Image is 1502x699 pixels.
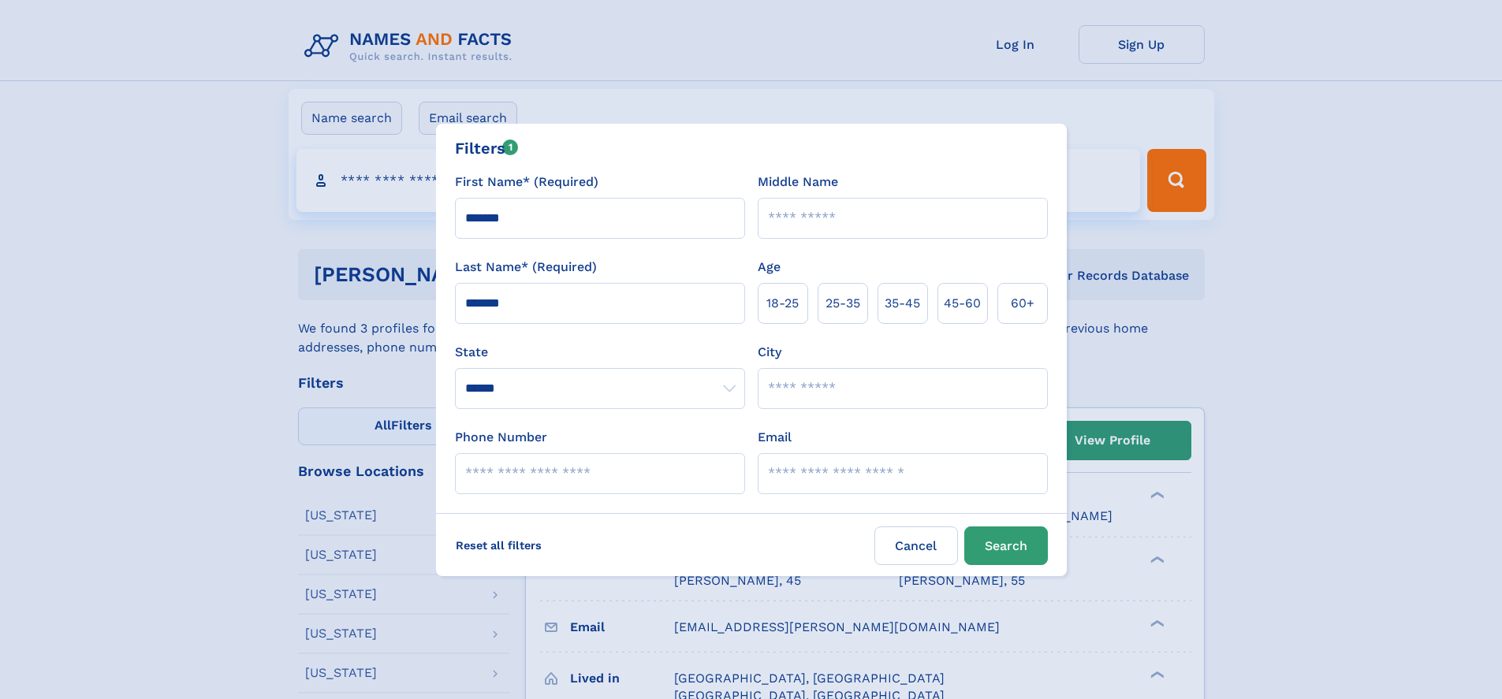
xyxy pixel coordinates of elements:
label: Last Name* (Required) [455,258,597,277]
label: Phone Number [455,428,547,447]
button: Search [964,526,1048,565]
label: Age [758,258,781,277]
label: Email [758,428,792,447]
span: 25‑35 [826,294,860,313]
span: 18‑25 [766,294,799,313]
label: Reset all filters [445,526,552,564]
span: 60+ [1011,294,1034,313]
label: First Name* (Required) [455,173,598,191]
span: 35‑45 [885,294,920,313]
label: Middle Name [758,173,838,191]
span: 45‑60 [944,294,981,313]
div: Filters [455,136,519,160]
label: Cancel [874,526,958,565]
label: City [758,343,781,362]
label: State [455,343,745,362]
